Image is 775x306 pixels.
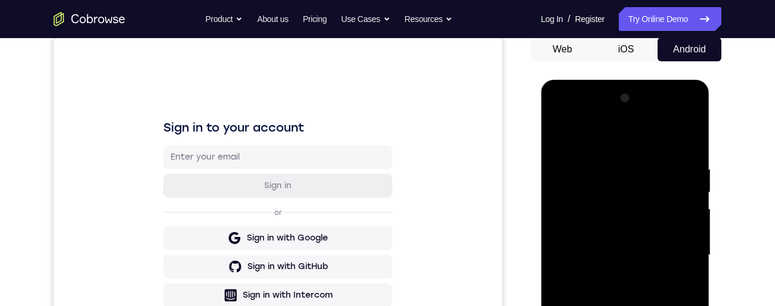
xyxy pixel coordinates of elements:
span: / [568,12,570,26]
a: Register [575,7,604,31]
p: or [218,170,231,180]
button: Sign in with GitHub [110,217,339,241]
a: Log In [541,7,563,31]
button: Use Cases [341,7,390,31]
div: Sign in with Zendesk [190,280,278,292]
button: Web [531,38,594,61]
div: Sign in with GitHub [194,223,274,235]
input: Enter your email [117,114,331,126]
button: Sign in with Intercom [110,246,339,270]
button: Sign in [110,136,339,160]
button: Android [658,38,721,61]
button: Sign in with Zendesk [110,274,339,298]
h1: Sign in to your account [110,82,339,98]
button: Product [206,7,243,31]
button: Resources [405,7,453,31]
button: iOS [594,38,658,61]
div: Sign in with Google [193,195,274,207]
div: Sign in with Intercom [189,252,279,264]
a: Try Online Demo [619,7,721,31]
a: Go to the home page [54,12,125,26]
button: Sign in with Google [110,189,339,213]
a: About us [257,7,288,31]
a: Pricing [303,7,327,31]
